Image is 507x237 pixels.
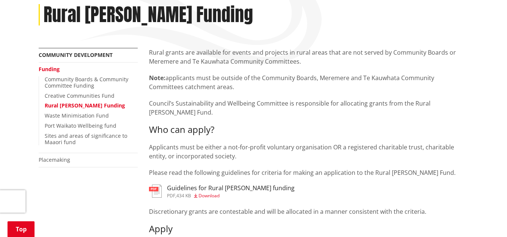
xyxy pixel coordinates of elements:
strong: Note: [149,74,165,82]
span: pdf [167,192,175,199]
p: applicants must be outside of the Community Boards, Meremere and Te Kauwhata Community Committees... [149,73,469,91]
a: Guidelines for Rural [PERSON_NAME] funding pdf,434 KB Download [149,185,295,198]
a: Placemaking [39,156,70,163]
p: Discretionary grants are contestable and will be allocated in a manner consistent with the criteria. [149,207,469,216]
p: Rural grants are available for events and projects in rural areas that are not served by Communit... [149,48,469,66]
h3: Apply [149,224,469,234]
a: Top [8,221,35,237]
span: 434 KB [176,192,191,199]
h3: Who can apply? [149,124,469,135]
a: Funding [39,66,60,73]
iframe: Messenger Launcher [472,206,499,233]
h1: Rural [PERSON_NAME] Funding [44,4,253,26]
a: Waste Minimisation Fund [45,112,109,119]
span: Download [199,192,220,199]
a: Rural [PERSON_NAME] Funding [45,102,125,109]
p: Please read the following guidelines for criteria for making an application to the Rural [PERSON_... [149,168,469,177]
img: document-pdf.svg [149,185,162,198]
a: Community development [39,51,113,58]
a: Community Boards & Community Committee Funding [45,76,128,89]
p: Applicants must be either a not-for-profit voluntary organisation OR a registered charitable trus... [149,143,469,161]
a: Port Waikato Wellbeing fund [45,122,116,129]
h3: Guidelines for Rural [PERSON_NAME] funding [167,185,295,192]
p: Council’s Sustainability and Wellbeing Committee is responsible for allocating grants from the Ru... [149,99,469,117]
a: Creative Communities Fund [45,92,114,99]
a: Sites and areas of significance to Maaori fund [45,132,127,146]
div: , [167,194,295,198]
